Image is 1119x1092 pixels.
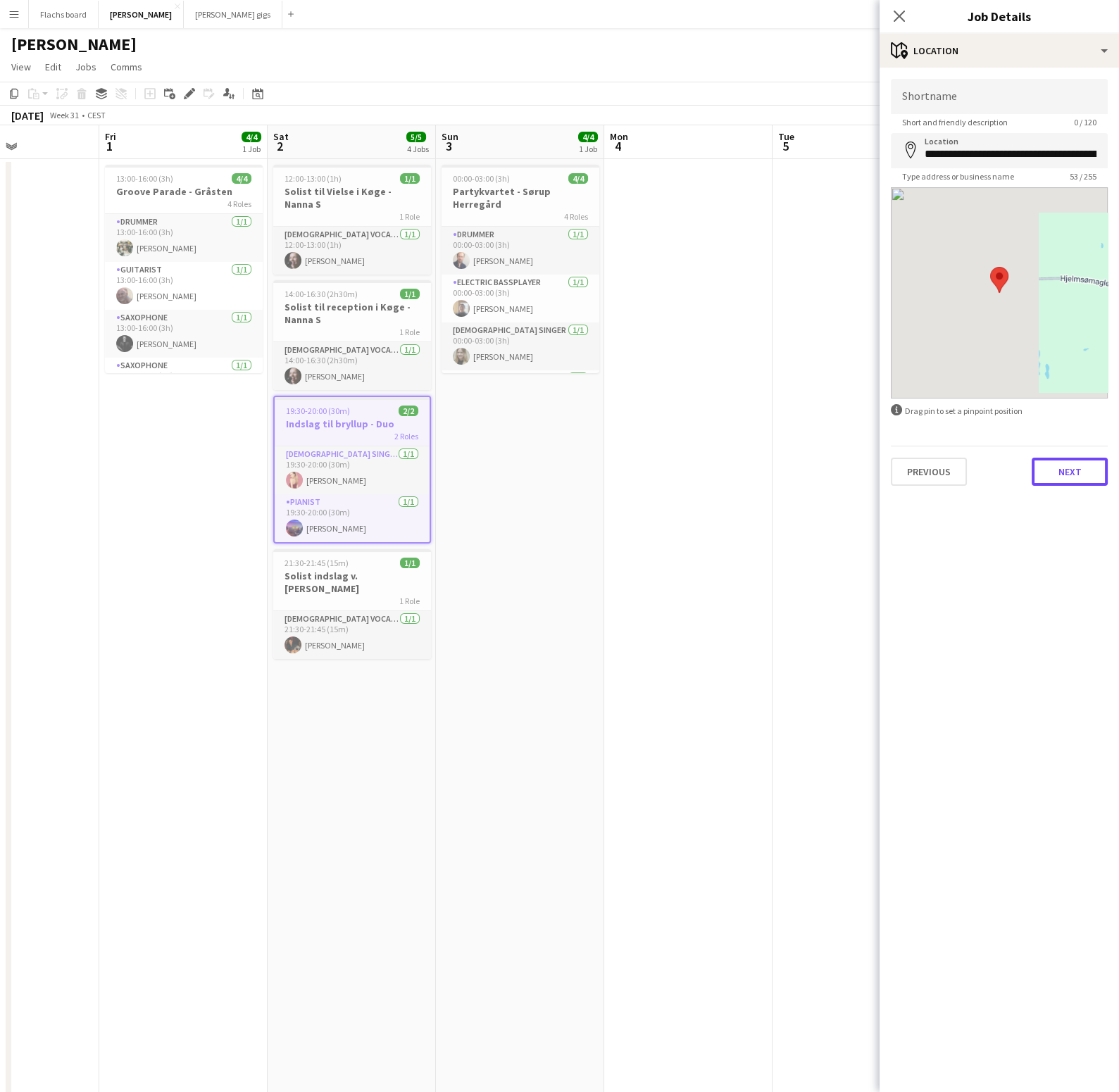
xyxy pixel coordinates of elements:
div: CEST [87,110,106,120]
app-job-card: 19:30-20:00 (30m)2/2Indslag til bryllup - Duo2 Roles[DEMOGRAPHIC_DATA] Singer1/119:30-20:00 (30m)... [273,396,431,544]
a: Comms [105,58,148,76]
span: 5 [776,138,794,154]
span: 2 Roles [394,431,418,441]
h3: Job Details [880,7,1119,25]
span: Tue [778,130,794,143]
span: Jobs [75,61,96,73]
app-card-role: Saxophone1/113:00-16:00 (3h) [105,358,263,406]
button: Previous [891,458,967,486]
h3: Solist til reception i Køge - Nanna S [273,301,431,326]
span: Week 31 [46,110,82,120]
span: 00:00-03:00 (3h) [453,173,510,184]
app-card-role: [DEMOGRAPHIC_DATA] Singer1/119:30-20:00 (30m)[PERSON_NAME] [275,446,430,494]
span: 4/4 [242,132,261,142]
button: Next [1032,458,1108,486]
app-card-role: Drummer1/113:00-16:00 (3h)[PERSON_NAME] [105,214,263,262]
div: 1 Job [579,144,597,154]
span: Fri [105,130,116,143]
span: 53 / 255 [1058,171,1108,182]
span: 1/1 [400,289,420,299]
span: 2 [271,138,289,154]
span: 4 Roles [227,199,251,209]
span: Type address or business name [891,171,1025,182]
div: 4 Jobs [407,144,429,154]
span: Edit [45,61,61,73]
span: 4 [608,138,628,154]
app-card-role: [DEMOGRAPHIC_DATA] Vocal + Guitar1/121:30-21:45 (15m)[PERSON_NAME] [273,611,431,659]
app-card-role: Electric Bassplayer1/100:00-03:00 (3h)[PERSON_NAME] [442,275,599,322]
span: 4 Roles [564,211,588,222]
span: 13:00-16:00 (3h) [116,173,173,184]
a: Jobs [70,58,102,76]
div: [DATE] [11,108,44,123]
span: 14:00-16:30 (2h30m) [285,289,358,299]
span: 1 Role [399,327,420,337]
span: Comms [111,61,142,73]
app-job-card: 00:00-03:00 (3h)4/4Partykvartet - Sørup Herregård4 RolesDrummer1/100:00-03:00 (3h)[PERSON_NAME]El... [442,165,599,373]
div: Location [880,34,1119,68]
span: 12:00-13:00 (1h) [285,173,342,184]
app-card-role: Guitarist1/113:00-16:00 (3h)[PERSON_NAME] [105,262,263,310]
h3: Solist til Vielse i Køge - Nanna S [273,185,431,211]
span: 1/1 [400,558,420,568]
span: Sun [442,130,458,143]
span: 4/4 [568,173,588,184]
div: Drag pin to set a pinpoint position [891,404,1108,418]
span: 2/2 [399,406,418,416]
app-card-role: Pianist1/119:30-20:00 (30m)[PERSON_NAME] [275,494,430,542]
span: View [11,61,31,73]
div: 1 Job [242,144,261,154]
app-card-role: [DEMOGRAPHIC_DATA] Vocal + Piano1/114:00-16:30 (2h30m)[PERSON_NAME] [273,342,431,390]
span: 3 [439,138,458,154]
h1: [PERSON_NAME] [11,34,137,55]
a: View [6,58,37,76]
span: 0 / 120 [1063,117,1108,127]
app-job-card: 21:30-21:45 (15m)1/1Solist indslag v. [PERSON_NAME]1 Role[DEMOGRAPHIC_DATA] Vocal + Guitar1/121:3... [273,549,431,659]
button: [PERSON_NAME] [99,1,184,28]
span: Sat [273,130,289,143]
span: 21:30-21:45 (15m) [285,558,349,568]
span: 1/1 [400,173,420,184]
app-card-role: Saxophone1/113:00-16:00 (3h)[PERSON_NAME] [105,310,263,358]
h3: Solist indslag v. [PERSON_NAME] [273,570,431,595]
span: Mon [610,130,628,143]
span: Short and friendly description [891,117,1019,127]
span: 4/4 [578,132,598,142]
app-card-role: [DEMOGRAPHIC_DATA] Vocal + Piano1/112:00-13:00 (1h)[PERSON_NAME] [273,227,431,275]
span: 5/5 [406,132,426,142]
app-job-card: 12:00-13:00 (1h)1/1Solist til Vielse i Køge - Nanna S1 Role[DEMOGRAPHIC_DATA] Vocal + Piano1/112:... [273,165,431,275]
app-job-card: 13:00-16:00 (3h)4/4Groove Parade - Gråsten4 RolesDrummer1/113:00-16:00 (3h)[PERSON_NAME]Guitarist... [105,165,263,373]
h3: Groove Parade - Gråsten [105,185,263,198]
span: 1 [103,138,116,154]
span: 4/4 [232,173,251,184]
app-card-role: [DEMOGRAPHIC_DATA] Singer1/100:00-03:00 (3h)[PERSON_NAME] [442,322,599,370]
app-card-role: Guitarist1/1 [442,370,599,418]
button: [PERSON_NAME] gigs [184,1,282,28]
h3: Partykvartet - Sørup Herregård [442,185,599,211]
app-job-card: 14:00-16:30 (2h30m)1/1Solist til reception i Køge - Nanna S1 Role[DEMOGRAPHIC_DATA] Vocal + Piano... [273,280,431,390]
span: 19:30-20:00 (30m) [286,406,350,416]
span: 1 Role [399,596,420,606]
span: 1 Role [399,211,420,222]
app-card-role: Drummer1/100:00-03:00 (3h)[PERSON_NAME] [442,227,599,275]
button: Flachs board [29,1,99,28]
a: Edit [39,58,67,76]
h3: Indslag til bryllup - Duo [275,418,430,430]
